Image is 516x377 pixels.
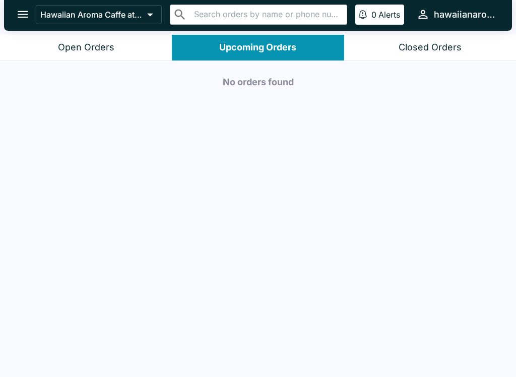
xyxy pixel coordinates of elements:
button: open drawer [10,2,36,27]
button: hawaiianaromacaffewalls [412,4,500,25]
input: Search orders by name or phone number [191,8,343,22]
p: Alerts [378,10,400,20]
button: Hawaiian Aroma Caffe at [GEOGRAPHIC_DATA] [36,5,162,24]
p: 0 [371,10,376,20]
div: Closed Orders [399,42,462,53]
div: hawaiianaromacaffewalls [434,9,496,21]
p: Hawaiian Aroma Caffe at [GEOGRAPHIC_DATA] [40,10,143,20]
div: Upcoming Orders [219,42,296,53]
div: Open Orders [58,42,114,53]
